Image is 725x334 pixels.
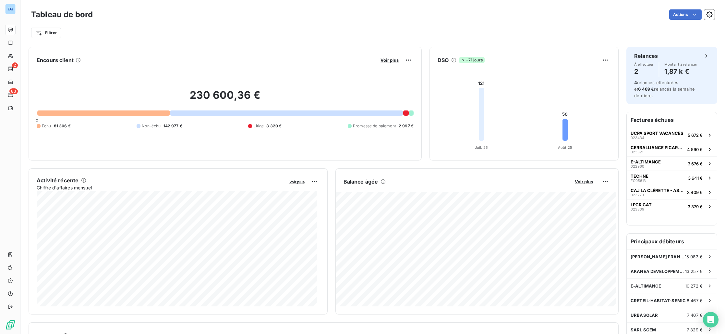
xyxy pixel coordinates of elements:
[266,123,282,129] span: 3 320 €
[638,86,654,92] span: 6 489 €
[163,123,182,129] span: 142 977 €
[627,142,717,156] button: CERBALLIANCE PICARDIE0233214 590 €
[634,80,695,98] span: relances effectuées et relancés la semaine dernière.
[627,112,717,128] h6: Factures échues
[631,188,684,193] span: CAJ LA CLÉRETTE - ASSOCIATION PAPILLONS
[631,159,661,164] span: E-ALTIMANCE
[634,52,658,60] h6: Relances
[253,123,264,129] span: Litige
[664,66,697,77] h4: 1,87 k €
[631,298,686,303] span: CRETEIL-HABITAT-SEMIC
[5,4,16,14] div: EQ
[399,123,414,129] span: 2 997 €
[631,164,644,168] span: 022960
[634,80,637,85] span: 4
[687,298,703,303] span: 8 467 €
[687,327,703,332] span: 7 329 €
[381,58,399,63] span: Voir plus
[459,57,484,63] span: -71 jours
[627,156,717,171] button: E-ALTIMANCE0229603 676 €
[688,161,703,166] span: 3 676 €
[9,88,18,94] span: 83
[631,136,644,140] span: 023434
[685,254,703,259] span: 15 983 €
[31,28,61,38] button: Filtrer
[37,184,285,191] span: Chiffre d'affaires mensuel
[627,234,717,249] h6: Principaux débiteurs
[631,283,661,289] span: E-ALTIMANCE
[31,9,93,20] h3: Tableau de bord
[687,147,703,152] span: 4 590 €
[42,123,51,129] span: Échu
[575,179,593,184] span: Voir plus
[37,89,414,108] h2: 230 600,36 €
[12,62,18,68] span: 2
[573,179,595,185] button: Voir plus
[379,57,401,63] button: Voir plus
[37,56,74,64] h6: Encours client
[631,269,685,274] span: AKANEA DEVELOPPEMENT
[627,185,717,199] button: CAJ LA CLÉRETTE - ASSOCIATION PAPILLONS0232703 409 €
[688,204,703,209] span: 3 379 €
[5,64,15,74] a: 2
[438,56,449,64] h6: DSO
[631,327,656,332] span: SARL SCEM
[631,150,643,154] span: 023321
[631,179,646,183] span: FC05613
[703,312,719,328] div: Open Intercom Messenger
[631,131,683,136] span: UCPA SPORT VACANCES
[475,145,488,150] tspan: Juil. 25
[687,313,703,318] span: 7 407 €
[37,176,79,184] h6: Activité récente
[688,133,703,138] span: 5 672 €
[631,313,658,318] span: URBASOLAR
[634,62,654,66] span: À effectuer
[289,180,305,184] span: Voir plus
[669,9,702,20] button: Actions
[631,145,684,150] span: CERBALLIANCE PICARDIE
[627,171,717,185] button: TECHNEFC056133 641 €
[634,66,654,77] h4: 2
[36,118,38,123] span: 0
[685,283,703,289] span: 10 272 €
[631,193,644,197] span: 023270
[344,178,378,186] h6: Balance âgée
[631,173,648,179] span: TECHNE
[287,179,307,185] button: Voir plus
[687,190,703,195] span: 3 409 €
[353,123,396,129] span: Promesse de paiement
[664,62,697,66] span: Montant à relancer
[685,269,703,274] span: 13 257 €
[558,145,572,150] tspan: Août 25
[627,199,717,213] button: LPCR CAT0233093 379 €
[631,254,685,259] span: [PERSON_NAME] FRANCE SAFETY ASSESSMENT
[631,202,652,207] span: LPCR CAT
[688,175,703,181] span: 3 641 €
[5,320,16,330] img: Logo LeanPay
[142,123,161,129] span: Non-échu
[54,123,71,129] span: 81 306 €
[5,90,15,100] a: 83
[627,128,717,142] button: UCPA SPORT VACANCES0234345 672 €
[631,207,644,211] span: 023309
